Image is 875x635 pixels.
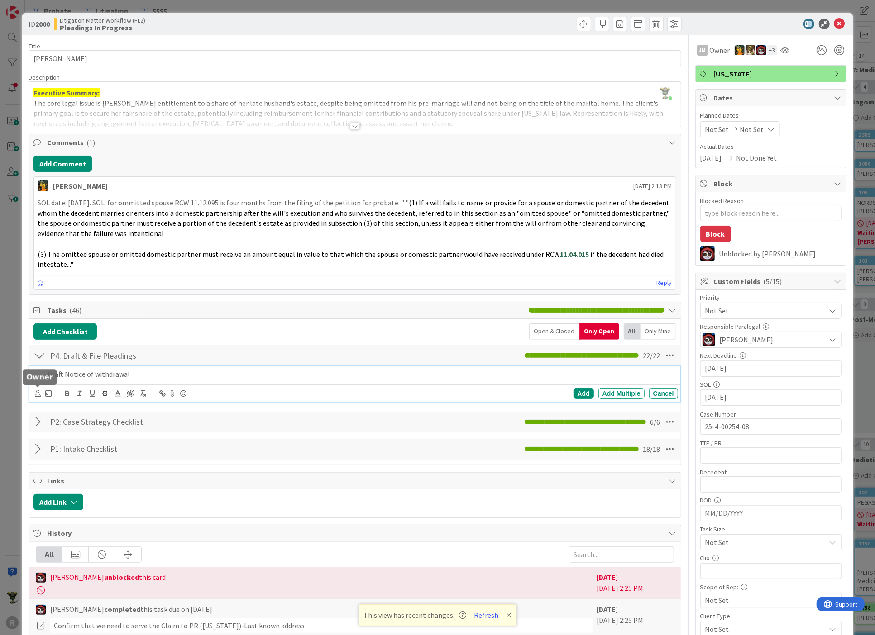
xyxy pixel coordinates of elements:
div: Add [574,388,594,399]
label: TTE / PR [700,439,722,447]
span: 6 / 6 [650,417,660,427]
div: Next Deadline [700,352,842,359]
span: This view has recent changes. [363,610,466,621]
span: [PERSON_NAME] [720,334,774,345]
input: type card name here... [29,50,681,66]
p: The core legal issue is [PERSON_NAME] entitlement to a share of her late husband's estate, despit... [33,98,676,129]
span: Not Set [705,536,821,549]
div: + 3 [767,45,777,55]
span: [DATE] [700,152,722,163]
b: 2000 [35,19,50,28]
span: Planned Dates [700,111,842,120]
label: Title [29,42,40,50]
span: [PERSON_NAME] this card [50,572,166,583]
span: Comments [47,137,664,148]
a: Reply [657,277,672,289]
img: MR [38,180,48,191]
span: Actual Dates [700,142,842,152]
label: Decedent [700,468,727,476]
span: [PERSON_NAME] this task due on [DATE] [50,604,212,615]
div: Open & Closed [529,323,579,340]
span: Not Set [705,124,729,135]
span: (1) If a will fails to name or provide for a spouse or domestic partner of the decedent whom the ... [38,198,671,238]
p: Draft Notice of withdrawal [48,369,674,379]
span: Not Set [740,124,764,135]
button: Add Checklist [33,323,97,340]
img: JS [36,573,46,583]
span: Not Set [705,304,821,317]
button: Refresh [471,609,502,621]
span: Support [19,1,41,12]
div: Clio [700,555,842,561]
div: Unblocked by [PERSON_NAME] [719,250,842,258]
div: Responsible Paralegal [700,323,842,330]
span: Links [47,475,664,486]
span: 22 / 22 [643,350,660,361]
span: [DATE] 2:13 PM [634,181,672,191]
span: ID [29,19,50,29]
strong: 11.04.015 [560,250,589,259]
img: DG [746,45,755,55]
span: ( 1 ) [86,138,95,147]
b: unblocked [104,573,139,582]
span: ( 46 ) [69,306,81,315]
span: Not Done Yet [736,152,777,163]
h5: Owner [26,373,53,381]
input: MM/DD/YYYY [705,361,837,376]
span: (3) The omitted spouse or omitted domestic partner must receive an amount equal in value to that ... [38,250,560,259]
div: Add Multiple [598,388,645,399]
span: Description [29,73,60,81]
b: [DATE] [597,605,618,614]
div: All [36,547,62,562]
div: [PERSON_NAME] [53,180,108,191]
span: Dates [714,92,830,103]
span: Tasks [47,305,524,316]
div: Priority [700,294,842,301]
b: [DATE] [597,573,618,582]
img: jZg0EwA0np9Gq80Trytt88zaufK6fxCf.jpg [659,86,671,99]
input: Add Checklist... [47,441,251,457]
button: Add Comment [33,156,92,172]
span: Litigation Matter Workflow (FL2) [60,17,145,24]
u: Executive Summary: [33,88,100,97]
input: Search... [569,546,674,563]
div: Confirm that we need to serve the Claim to PR ([US_STATE])-Last known address [50,618,592,633]
div: Only Open [579,323,619,340]
img: MR [735,45,745,55]
div: JM [697,45,708,56]
p: SOL date: [DATE]. SOL: for ommitted spouse RCW 11.12.095 is four months from the filing of the pe... [38,198,672,239]
div: Cancel [649,388,678,399]
div: [DATE] 2:25 PM [597,572,674,594]
span: [US_STATE] [714,68,830,79]
img: JS [700,246,715,261]
span: Custom Fields [714,276,830,287]
label: Blocked Reason [700,197,744,205]
div: DOD [700,497,842,503]
span: ( 5/15 ) [764,277,782,286]
button: Block [700,226,731,242]
div: Scope of Rep: [700,584,842,590]
p: ... [38,239,672,249]
input: Add Checklist... [47,347,251,364]
b: completed [104,605,140,614]
div: [DATE] 2:25 PM [597,604,674,633]
button: Add Link [33,494,83,510]
input: MM/DD/YYYY [705,506,837,521]
span: . [38,239,39,248]
div: All [624,323,641,340]
span: History [47,528,664,539]
b: Pleadings In Progress [60,24,145,31]
img: JS [36,605,46,615]
img: JS [703,333,715,346]
div: Client Type [700,613,842,619]
div: SOL [700,381,842,388]
span: Owner [710,45,730,56]
span: Block [714,178,830,189]
img: JS [756,45,766,55]
label: Case Number [700,410,736,418]
span: Not Set [705,594,821,607]
div: Task Size [700,526,842,532]
input: Add Checklist... [47,414,251,430]
input: MM/DD/YYYY [705,390,837,405]
div: Only Mine [641,323,676,340]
